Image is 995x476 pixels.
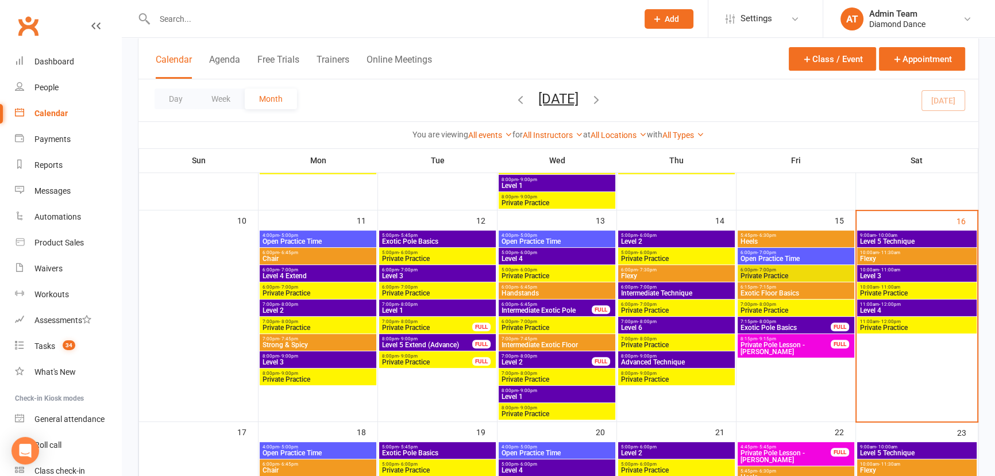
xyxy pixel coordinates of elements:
button: Calendar [156,54,192,79]
div: Automations [34,212,81,221]
span: Private Pole Lesson - [PERSON_NAME] [740,450,831,463]
span: Private Practice [740,307,852,314]
span: Private Practice [381,467,493,474]
div: FULL [472,357,491,366]
div: FULL [831,323,849,331]
span: - 12:00pm [879,302,901,307]
span: 5:00pm [501,250,613,255]
span: - 11:00am [879,285,900,290]
span: 6:00pm [620,302,732,307]
div: Open Intercom Messenger [11,437,39,465]
span: Level 4 [501,255,613,262]
span: - 9:00pm [399,354,418,359]
span: 10:00am [859,462,974,467]
span: Private Practice [859,290,974,297]
span: Exotic Pole Basics [740,324,831,331]
a: All Instructors [523,130,583,140]
span: - 9:00pm [638,354,657,359]
span: 8:00pm [620,371,732,376]
a: Clubworx [14,11,43,40]
span: Private Practice [620,467,732,474]
button: Day [155,89,197,109]
span: - 9:00pm [638,371,657,376]
span: 5:00pm [501,267,613,272]
span: 10:00am [859,267,974,272]
th: Sun [139,148,259,172]
span: 6:00pm [501,319,613,324]
th: Mon [259,148,378,172]
span: 6:00pm [262,267,374,272]
span: Private Practice [501,272,613,279]
span: Settings [741,6,772,32]
span: - 11:30am [879,462,900,467]
span: 5:00pm [620,250,732,255]
div: Tasks [34,341,55,351]
span: Intermediate Technique [620,290,732,297]
th: Fri [736,148,856,172]
span: 6:00pm [262,462,374,467]
span: Private Practice [381,359,473,366]
span: 8:00pm [262,371,374,376]
span: Level 3 [262,359,374,366]
span: Level 2 [620,450,732,456]
span: Level 2 [501,359,592,366]
span: - 10:00am [876,444,897,450]
span: Chair [262,467,374,474]
span: Open Practice Time [501,450,613,456]
a: All Types [662,130,704,140]
div: 11 [357,210,377,229]
a: All Locations [591,130,647,140]
span: - 9:00pm [399,336,418,341]
div: FULL [472,340,491,348]
th: Thu [617,148,736,172]
div: Messages [34,186,71,195]
span: - 7:00pm [279,285,298,290]
span: 6:00pm [740,267,852,272]
div: Diamond Dance [869,19,925,29]
a: Roll call [15,432,121,458]
a: Product Sales [15,230,121,256]
span: - 6:00pm [518,250,537,255]
div: 20 [596,422,616,441]
button: Week [197,89,245,109]
span: - 9:00pm [518,405,537,410]
span: - 7:45pm [279,336,298,341]
span: Handstands [501,290,613,297]
span: 7:00pm [262,336,374,341]
span: 6:15pm [740,285,852,290]
span: Private Practice [501,199,613,206]
div: Admin Team [869,9,925,19]
div: FULL [592,305,610,314]
span: 5:00pm [381,444,493,450]
span: - 5:45pm [399,444,418,450]
span: 8:00pm [501,177,613,182]
span: Private Practice [262,324,374,331]
span: - 8:00pm [279,302,298,307]
span: - 7:00pm [757,267,776,272]
span: Open Practice Time [262,450,374,456]
span: 5:00pm [381,250,493,255]
button: Trainers [317,54,349,79]
div: FULL [831,340,849,348]
span: 8:00pm [501,405,613,410]
div: 22 [835,422,855,441]
span: - 8:00pm [757,319,776,324]
a: All events [468,130,512,140]
input: Search... [151,11,630,27]
span: - 6:45pm [279,462,298,467]
span: - 8:00pm [638,319,657,324]
span: 7:00pm [501,336,613,341]
span: 34 [63,340,75,350]
span: 4:00pm [501,444,613,450]
span: 7:00pm [262,319,374,324]
span: Level 2 [620,238,732,245]
div: People [34,83,59,92]
div: 14 [715,210,736,229]
span: Private Practice [620,307,732,314]
span: Advanced Technique [620,359,732,366]
span: 5:00pm [381,233,493,238]
span: Strong & Spicy [262,341,374,348]
span: 7:00pm [501,371,613,376]
span: Private Pole Lesson - [PERSON_NAME] [740,341,831,355]
div: Product Sales [34,238,84,247]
